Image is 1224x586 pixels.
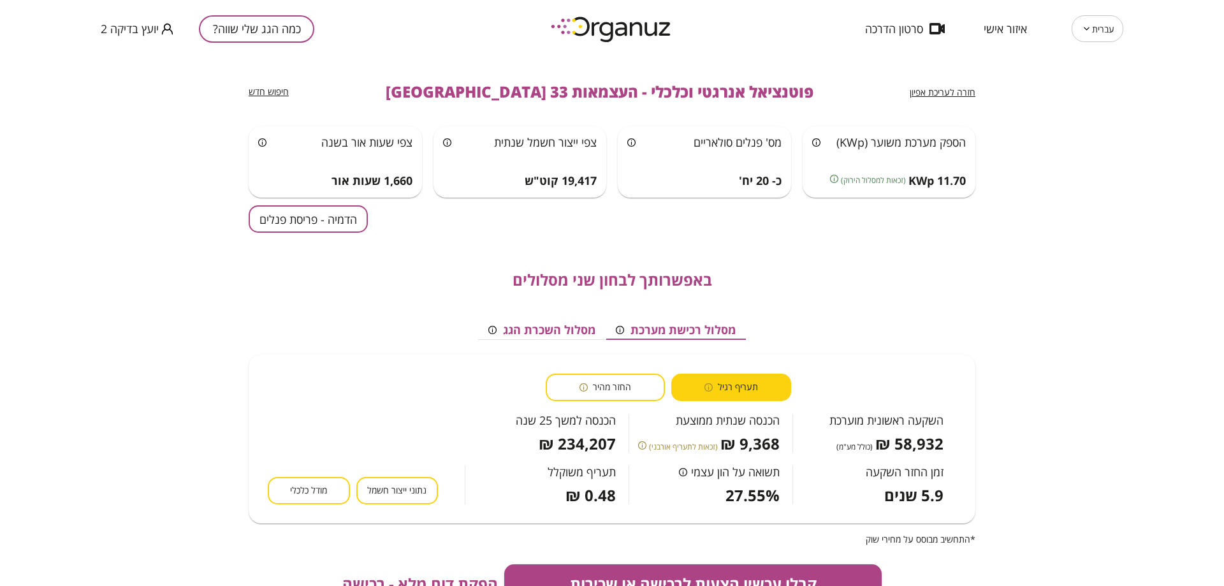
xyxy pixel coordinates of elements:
span: צפי ייצור חשמל שנתית [494,136,597,149]
span: באפשרותך לבחון שני מסלולים [513,271,712,289]
span: תשואה על הון עצמי [691,465,780,478]
button: תעריף רגיל [671,374,791,401]
span: מס' פנלים סולאריים [694,136,782,149]
span: תעריף רגיל [718,381,758,393]
span: חזרה לעריכת אפיון [910,86,975,98]
button: יועץ בדיקה 2 [101,21,173,37]
span: 5.9 שנים [884,487,943,504]
span: *התחשיב מבוסס על מחירי שוק [866,534,975,545]
span: צפי שעות אור בשנה [321,136,412,149]
span: 1,660 שעות אור [331,174,412,188]
span: 0.48 ₪ [565,487,616,504]
span: יועץ בדיקה 2 [101,22,159,35]
span: כ- 20 יח' [739,174,782,188]
span: 27.55% [725,487,780,504]
span: (זכאות למסלול הירוק) [841,174,906,186]
span: 11.70 KWp [908,174,966,188]
span: השקעה ראשונית מוערכת [829,414,943,427]
button: נתוני ייצור חשמל [356,477,439,504]
span: 19,417 קוט"ש [525,174,597,188]
span: החזר מהיר [593,381,631,393]
span: סרטון הדרכה [865,22,923,35]
div: עברית [1072,11,1123,47]
span: נתוני ייצור חשמל [367,485,426,497]
span: מודל כלכלי [290,485,327,497]
button: החזר מהיר [546,374,666,401]
button: חזרה לעריכת אפיון [910,87,975,99]
span: הספק מערכת משוער (KWp) [836,136,966,149]
button: חיפוש חדש [249,86,289,98]
span: פוטנציאל אנרגטי וכלכלי - העצמאות 33 [GEOGRAPHIC_DATA] [386,83,813,101]
button: כמה הגג שלי שווה? [199,15,314,43]
button: מסלול השכרת הגג [478,321,606,340]
span: תעריף משוקלל [548,465,616,478]
span: איזור אישי [984,22,1027,35]
span: 234,207 ₪ [539,435,616,453]
span: 58,932 ₪ [875,435,943,453]
span: (זכאות לתעריף אורבני) [649,441,718,453]
button: איזור אישי [965,22,1046,35]
button: הדמיה - פריסת פנלים [249,205,368,233]
span: 9,368 ₪ [720,435,780,453]
span: (כולל מע"מ) [836,441,873,453]
span: הכנסה שנתית ממוצעת [676,414,780,427]
button: מסלול רכישת מערכת [606,321,746,340]
span: זמן החזר השקעה [866,465,943,478]
button: סרטון הדרכה [846,22,964,35]
img: logo [542,11,682,47]
span: חיפוש חדש [249,85,289,98]
button: מודל כלכלי [268,477,350,504]
span: הכנסה למשך 25 שנה [516,414,616,427]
